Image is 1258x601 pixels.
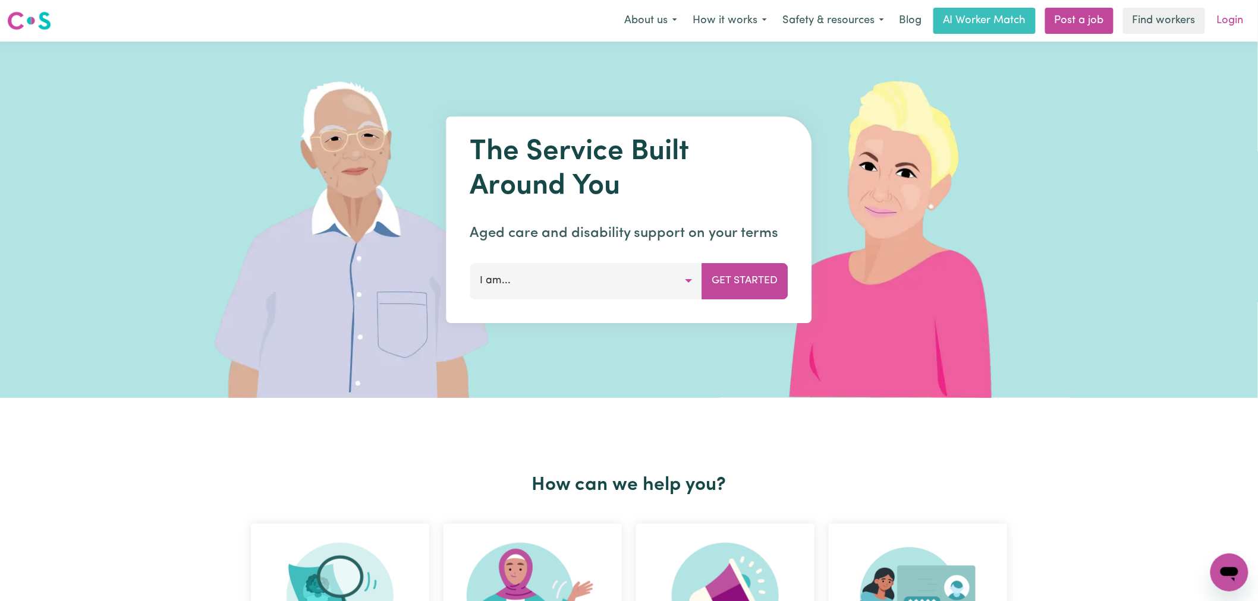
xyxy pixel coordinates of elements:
a: Login [1210,8,1251,34]
h2: How can we help you? [244,474,1014,496]
p: Aged care and disability support on your terms [470,223,788,244]
a: Careseekers logo [7,7,51,34]
a: AI Worker Match [933,8,1036,34]
button: Safety & resources [775,8,892,33]
a: Post a job [1045,8,1114,34]
iframe: Button to launch messaging window [1210,553,1248,591]
a: Blog [892,8,929,34]
button: I am... [470,263,703,299]
img: Careseekers logo [7,10,51,31]
button: Get Started [702,263,788,299]
button: About us [617,8,685,33]
h1: The Service Built Around You [470,135,788,204]
button: How it works [685,8,775,33]
a: Find workers [1123,8,1205,34]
